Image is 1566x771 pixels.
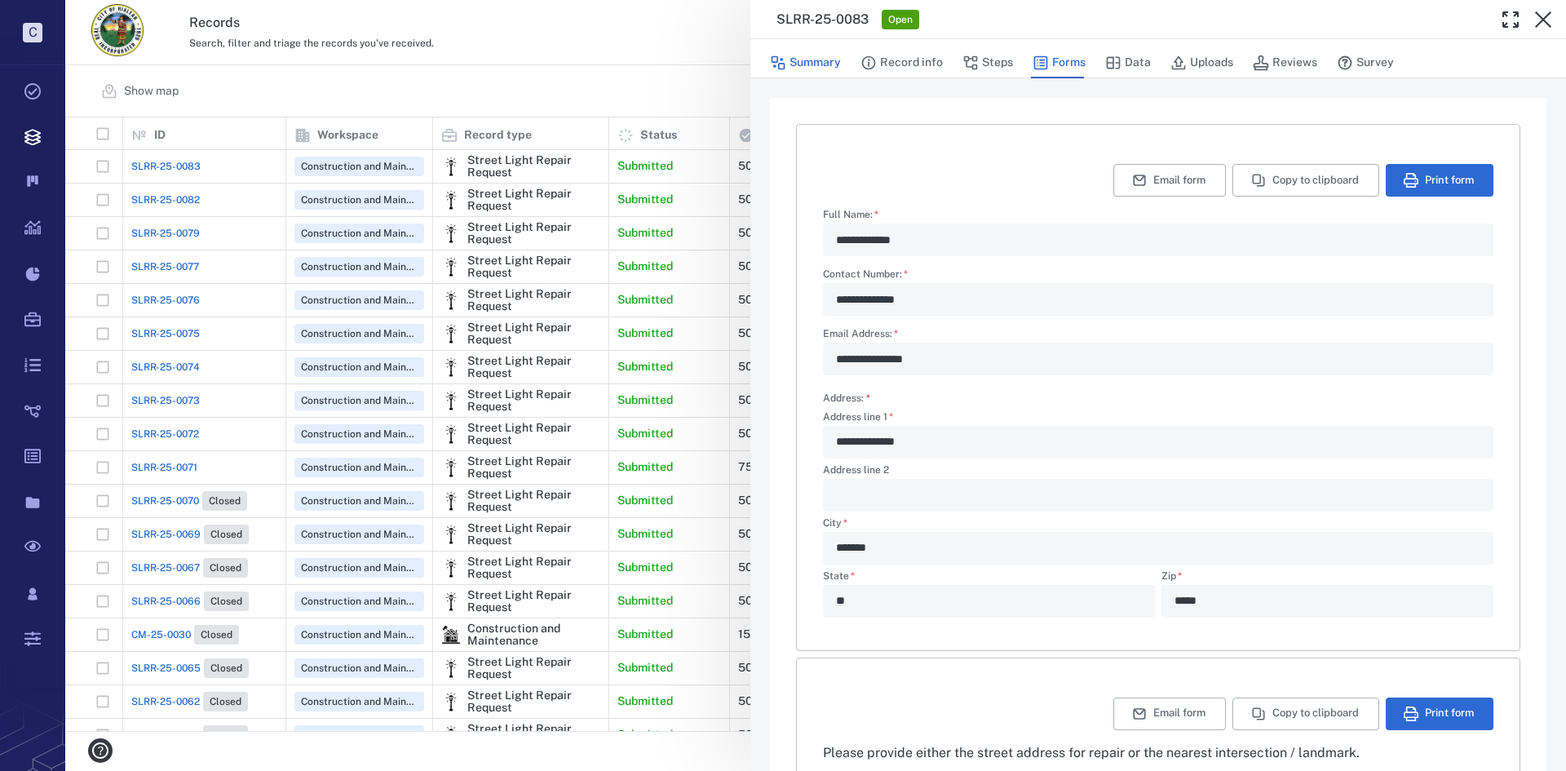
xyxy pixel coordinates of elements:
button: Forms [1033,47,1086,78]
div: Contact Number: [823,283,1493,316]
label: Full Name: [823,210,1493,224]
button: Print form [1386,698,1493,730]
div: Email Address: [823,343,1493,375]
button: Copy to clipboard [1232,164,1379,197]
span: required [866,392,870,404]
button: Toggle Fullscreen [1494,3,1527,36]
span: Open [885,13,916,27]
label: Email Address: [823,329,1493,343]
label: Address line 2 [823,465,1493,479]
label: Address line 1 [823,412,1493,426]
button: Close [1527,3,1559,36]
label: Zip [1161,571,1493,585]
button: Record info [860,47,943,78]
div: Full Name: [823,224,1493,256]
button: Summary [770,47,841,78]
h3: SLRR-25-0083 [776,10,869,29]
button: Email form [1113,698,1226,730]
button: Data [1105,47,1151,78]
button: Survey [1337,47,1394,78]
button: Uploads [1170,47,1233,78]
label: City [823,518,1493,532]
p: C [23,23,42,42]
span: Help [37,11,70,26]
label: Address: [823,392,870,405]
button: Steps [962,47,1013,78]
button: Print form [1386,164,1493,197]
label: Contact Number: [823,269,1493,283]
div: Please provide either the street address for repair or the nearest intersection / landmark. [823,743,1493,763]
button: Copy to clipboard [1232,698,1379,730]
button: Reviews [1253,47,1317,78]
button: Email form [1113,164,1226,197]
label: State [823,571,1155,585]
